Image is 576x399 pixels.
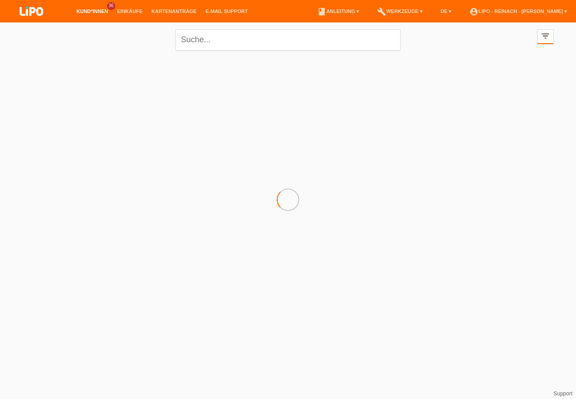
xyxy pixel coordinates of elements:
[540,31,550,41] i: filter_list
[107,2,115,10] span: 36
[373,9,427,14] a: buildWerkzeuge ▾
[377,7,386,16] i: build
[112,9,147,14] a: Einkäufe
[201,9,252,14] a: E-Mail Support
[436,9,456,14] a: DE ▾
[72,9,112,14] a: Kund*innen
[313,9,364,14] a: bookAnleitung ▾
[553,390,572,397] a: Support
[465,9,571,14] a: account_circleLIPO - Reinach - [PERSON_NAME] ▾
[469,7,478,16] i: account_circle
[9,18,54,25] a: LIPO pay
[317,7,326,16] i: book
[147,9,201,14] a: Kartenanträge
[175,29,400,50] input: Suche...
